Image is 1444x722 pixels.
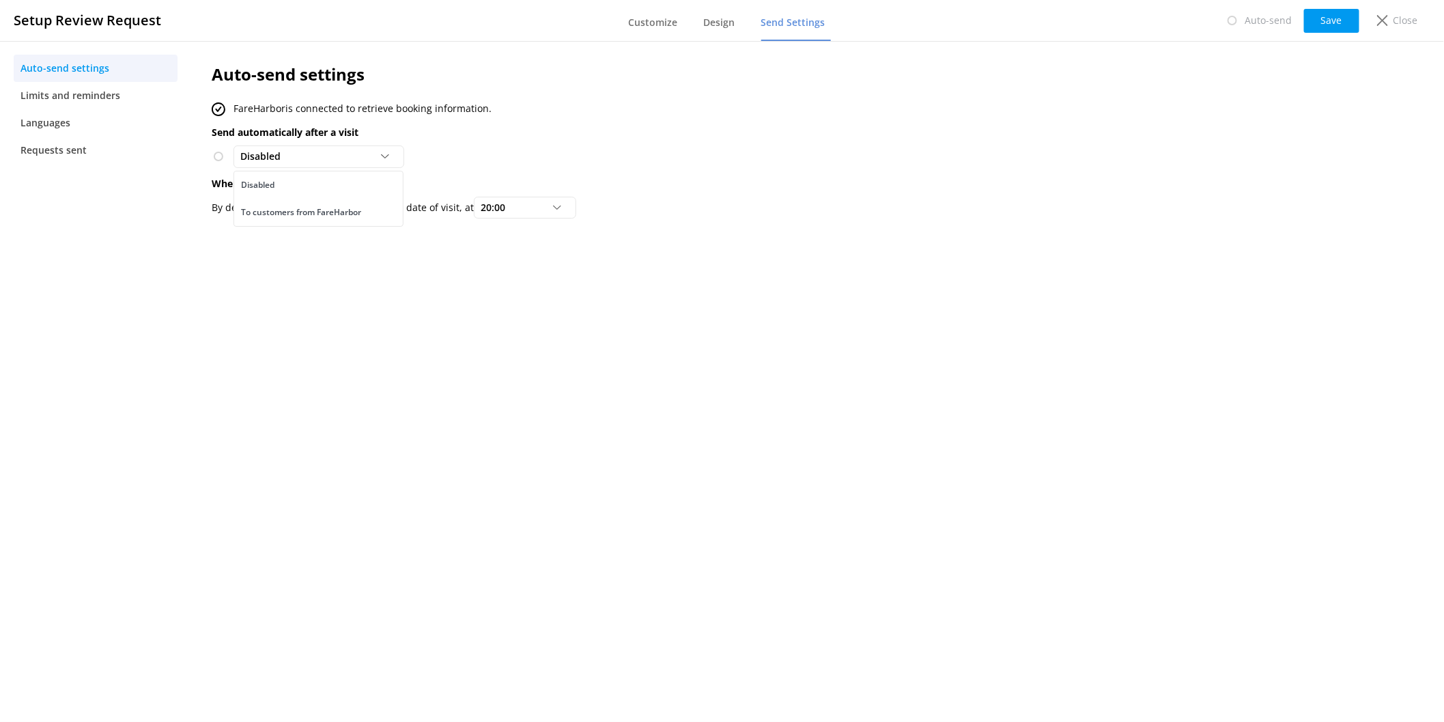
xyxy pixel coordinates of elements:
[20,88,120,103] span: Limits and reminders
[481,200,513,215] span: 20:00
[388,200,474,215] p: the date of visit, at
[20,143,87,158] span: Requests sent
[1304,9,1359,33] button: Save
[1393,13,1418,28] p: Close
[14,137,178,164] a: Requests sent
[14,55,178,82] a: Auto-send settings
[20,61,109,76] span: Auto-send settings
[629,16,678,29] span: Customize
[20,115,70,130] span: Languages
[233,101,492,116] p: FareHarbor is connected to retrieve booking information.
[240,149,289,164] span: Disabled
[1245,13,1292,28] p: Auto-send
[241,178,274,192] div: Disabled
[761,16,825,29] span: Send Settings
[212,176,1182,191] p: When to send the survey?
[241,206,361,219] div: To customers from FareHarbor
[14,82,178,109] a: Limits and reminders
[212,200,286,215] p: By default, send
[212,125,1182,140] p: Send automatically after a visit
[14,109,178,137] a: Languages
[212,61,1182,87] h2: Auto-send settings
[14,10,161,31] h3: Setup Review Request
[704,16,735,29] span: Design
